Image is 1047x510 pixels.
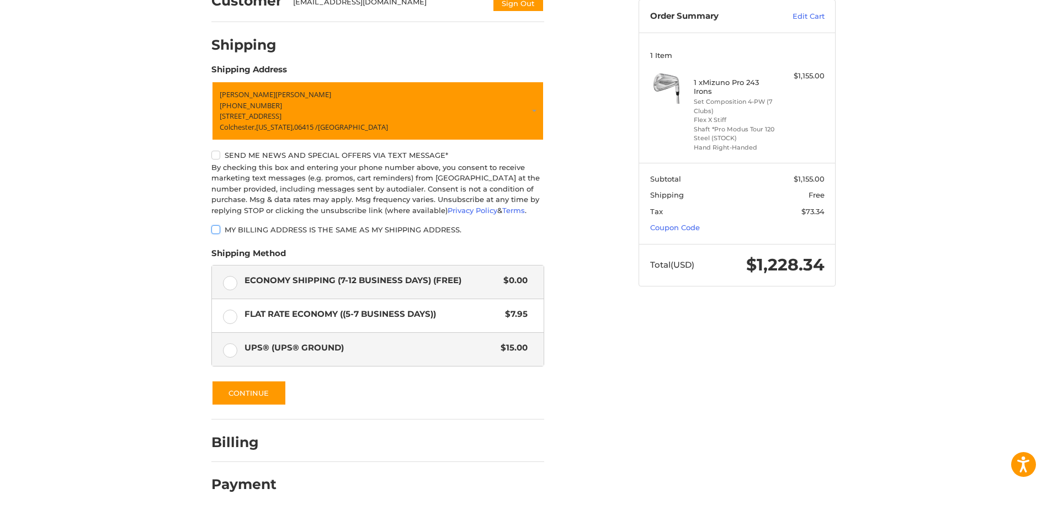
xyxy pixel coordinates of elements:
[498,274,528,287] span: $0.00
[245,274,498,287] span: Economy Shipping (7-12 Business Days) (Free)
[245,308,500,321] span: Flat Rate Economy ((5-7 Business Days))
[211,81,544,141] a: Enter or select a different address
[211,434,276,451] h2: Billing
[220,89,275,99] span: [PERSON_NAME]
[650,174,681,183] span: Subtotal
[694,97,778,115] li: Set Composition 4-PW (7 Clubs)
[220,111,281,121] span: [STREET_ADDRESS]
[746,254,825,275] span: $1,228.34
[211,36,277,54] h2: Shipping
[781,71,825,82] div: $1,155.00
[694,143,778,152] li: Hand Right-Handed
[650,207,663,216] span: Tax
[448,206,497,215] a: Privacy Policy
[211,63,287,81] legend: Shipping Address
[211,151,544,160] label: Send me news and special offers via text message*
[502,206,525,215] a: Terms
[650,11,769,22] h3: Order Summary
[318,122,388,132] span: [GEOGRAPHIC_DATA]
[499,308,528,321] span: $7.95
[694,115,778,125] li: Flex X Stiff
[794,174,825,183] span: $1,155.00
[650,259,694,270] span: Total (USD)
[211,162,544,216] div: By checking this box and entering your phone number above, you consent to receive marketing text ...
[211,380,286,406] button: Continue
[801,207,825,216] span: $73.34
[650,223,700,232] a: Coupon Code
[650,51,825,60] h3: 1 Item
[650,190,684,199] span: Shipping
[220,122,256,132] span: Colchester,
[211,476,277,493] h2: Payment
[211,247,286,265] legend: Shipping Method
[294,122,318,132] span: 06415 /
[245,342,496,354] span: UPS® (UPS® Ground)
[275,89,331,99] span: [PERSON_NAME]
[694,78,778,96] h4: 1 x Mizuno Pro 243 Irons
[769,11,825,22] a: Edit Cart
[256,122,294,132] span: [US_STATE],
[220,100,282,110] span: [PHONE_NUMBER]
[211,225,544,234] label: My billing address is the same as my shipping address.
[694,125,778,143] li: Shaft *Pro Modus Tour 120 Steel (STOCK)
[495,342,528,354] span: $15.00
[809,190,825,199] span: Free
